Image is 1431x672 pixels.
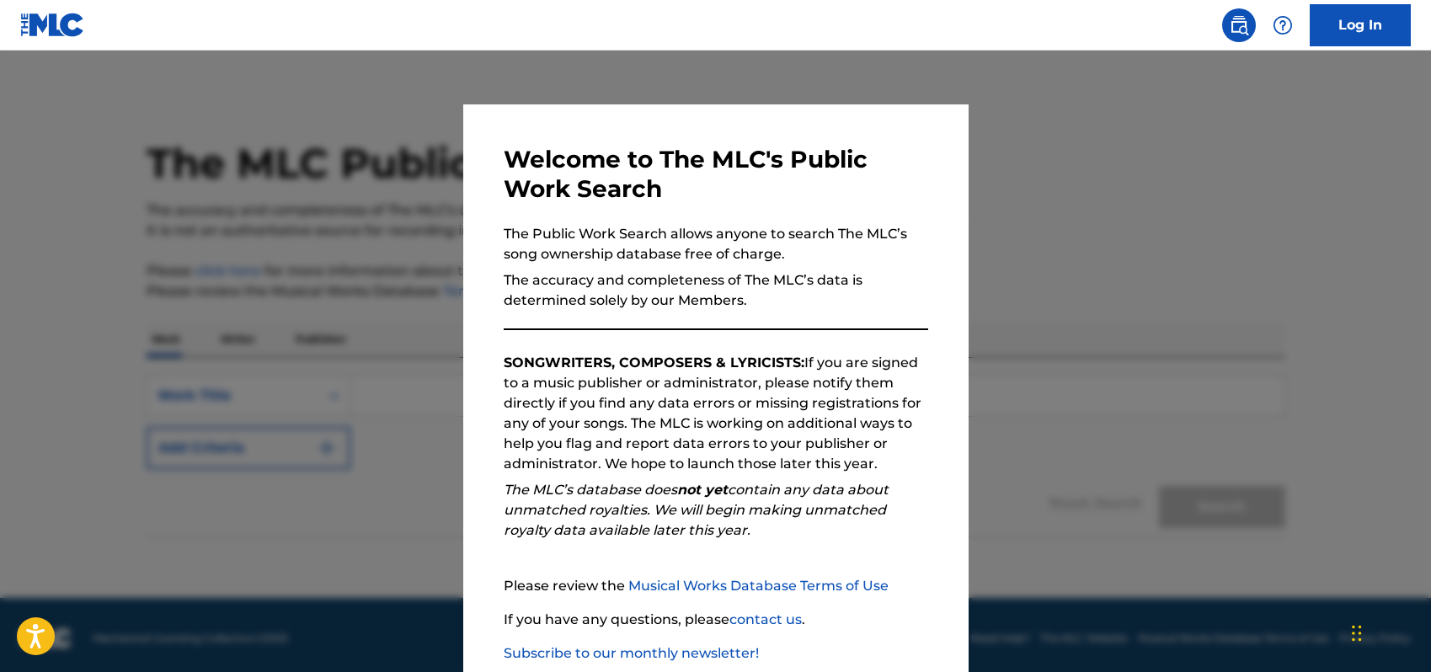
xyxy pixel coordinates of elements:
p: Please review the [504,576,928,596]
strong: SONGWRITERS, COMPOSERS & LYRICISTS: [504,355,804,371]
img: search [1229,15,1249,35]
div: Help [1266,8,1300,42]
img: MLC Logo [20,13,85,37]
a: Subscribe to our monthly newsletter! [504,645,759,661]
a: Public Search [1222,8,1256,42]
h3: Welcome to The MLC's Public Work Search [504,145,928,204]
div: Widget de chat [1347,591,1431,672]
p: The accuracy and completeness of The MLC’s data is determined solely by our Members. [504,270,928,311]
p: If you have any questions, please . [504,610,928,630]
em: The MLC’s database does contain any data about unmatched royalties. We will begin making unmatche... [504,482,889,538]
a: contact us [729,611,802,627]
strong: not yet [677,482,728,498]
p: If you are signed to a music publisher or administrator, please notify them directly if you find ... [504,353,928,474]
iframe: Chat Widget [1347,591,1431,672]
a: Log In [1310,4,1411,46]
a: Musical Works Database Terms of Use [628,578,889,594]
img: help [1273,15,1293,35]
div: Arrastrar [1352,608,1362,659]
p: The Public Work Search allows anyone to search The MLC’s song ownership database free of charge. [504,224,928,264]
